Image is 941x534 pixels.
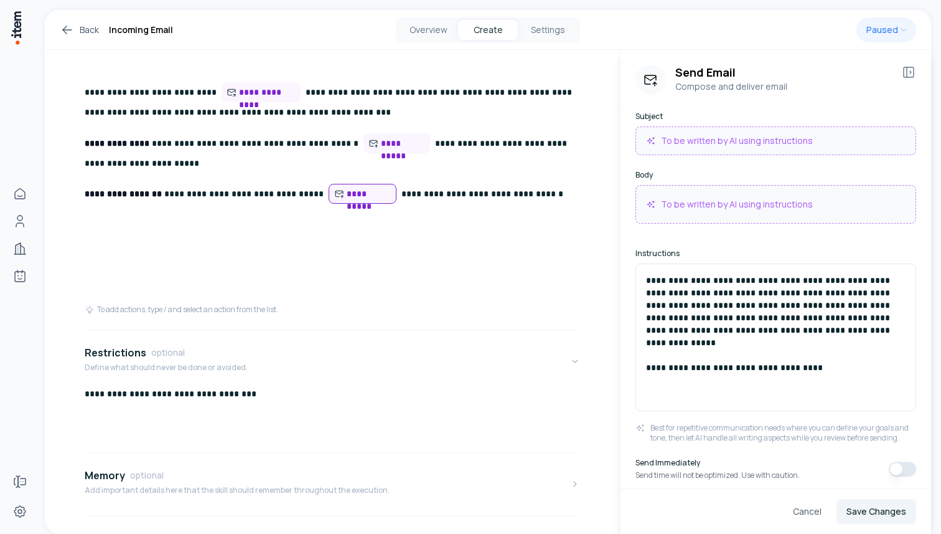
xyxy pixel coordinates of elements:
[85,335,580,388] button: RestrictionsoptionalDefine what should never be done or avoided.
[7,499,32,524] a: Settings
[635,470,800,480] p: Send time will not be optimized. Use with caution.
[783,499,831,524] button: Cancel
[10,10,22,45] img: Item Brain Logo
[85,345,146,360] h4: Restrictions
[85,458,580,510] button: MemoryoptionalAdd important details here that the skill should remember throughout the execution.
[518,20,578,40] button: Settings
[151,346,185,359] span: optional
[60,22,99,37] a: Back
[85,485,390,495] p: Add important details here that the skill should remember throughout the execution.
[661,198,813,211] p: To be written by AI using instructions
[675,65,891,80] h3: Send Email
[7,181,32,206] a: Home
[85,468,125,483] h4: Memory
[7,469,32,494] a: Forms
[635,112,916,122] label: Subject
[635,249,916,259] label: Instructions
[675,80,891,93] p: Compose and deliver email
[458,20,518,40] button: Create
[85,305,278,315] div: To add actions, type / and select an action from the list.
[836,499,916,524] button: Save Changes
[85,32,580,325] div: Write detailed step-by-step instructions for the entire process. Include what to do, when to do i...
[7,236,32,261] a: Companies
[661,135,813,147] p: To be written by AI using instructions
[130,469,164,482] span: optional
[398,20,458,40] button: Overview
[109,22,173,37] h1: Incoming Email
[635,170,916,180] label: Body
[650,423,916,443] p: Best for repetitive communication needs where you can define your goals and tone, then let AI han...
[635,458,800,468] label: Send Immediately
[7,264,32,288] a: Agents
[85,363,248,373] p: Define what should never be done or avoided.
[85,388,580,447] div: RestrictionsoptionalDefine what should never be done or avoided.
[7,209,32,234] a: Contacts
